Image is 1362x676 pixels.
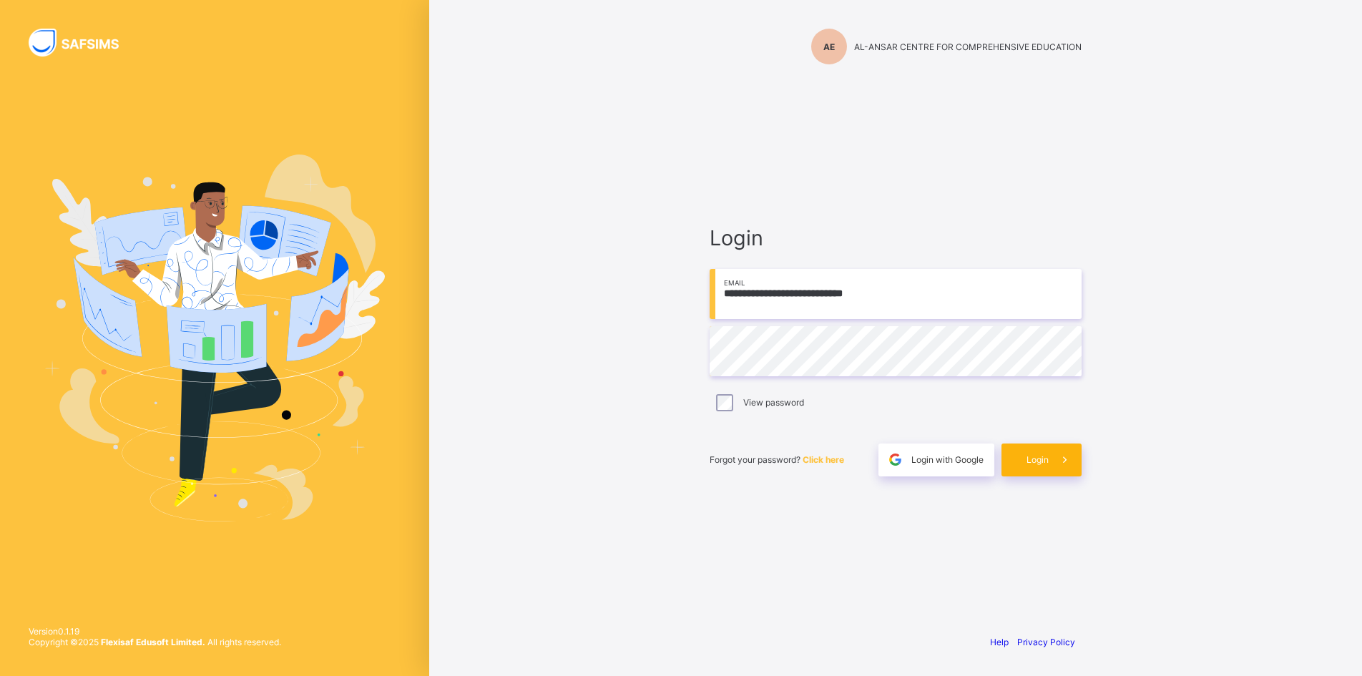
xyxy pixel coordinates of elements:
[710,454,844,465] span: Forgot your password?
[803,454,844,465] a: Click here
[44,155,385,521] img: Hero Image
[911,454,984,465] span: Login with Google
[710,225,1082,250] span: Login
[854,41,1082,52] span: AL-ANSAR CENTRE FOR COMPREHENSIVE EDUCATION
[1017,637,1075,647] a: Privacy Policy
[1027,454,1049,465] span: Login
[29,637,281,647] span: Copyright © 2025 All rights reserved.
[101,637,205,647] strong: Flexisaf Edusoft Limited.
[887,451,903,468] img: google.396cfc9801f0270233282035f929180a.svg
[29,626,281,637] span: Version 0.1.19
[990,637,1009,647] a: Help
[823,41,835,52] span: AE
[29,29,136,57] img: SAFSIMS Logo
[743,397,804,408] label: View password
